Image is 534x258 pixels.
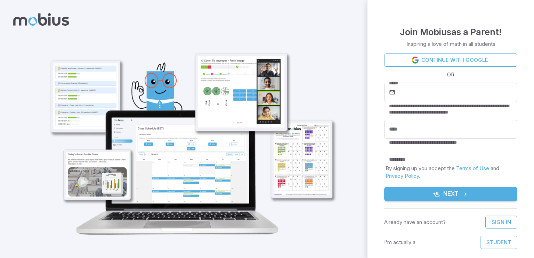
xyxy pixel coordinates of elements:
img: parent_1-illustration [35,19,342,244]
p: Inspiring a love of math in all students [406,40,495,48]
h4: Join Mobius as a Parent ! [400,25,502,39]
button: Next [384,187,517,201]
p: I'm actually a [384,239,415,246]
a: Privacy Policy [386,173,419,179]
button: Student [480,236,517,249]
span: OR [445,71,456,78]
p: Already have an account? [384,218,446,226]
a: Sign In [485,216,517,229]
a: Terms of Use [456,165,489,172]
p: By signing up you accept the and . [386,165,516,180]
a: Continue with Google [384,53,517,67]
